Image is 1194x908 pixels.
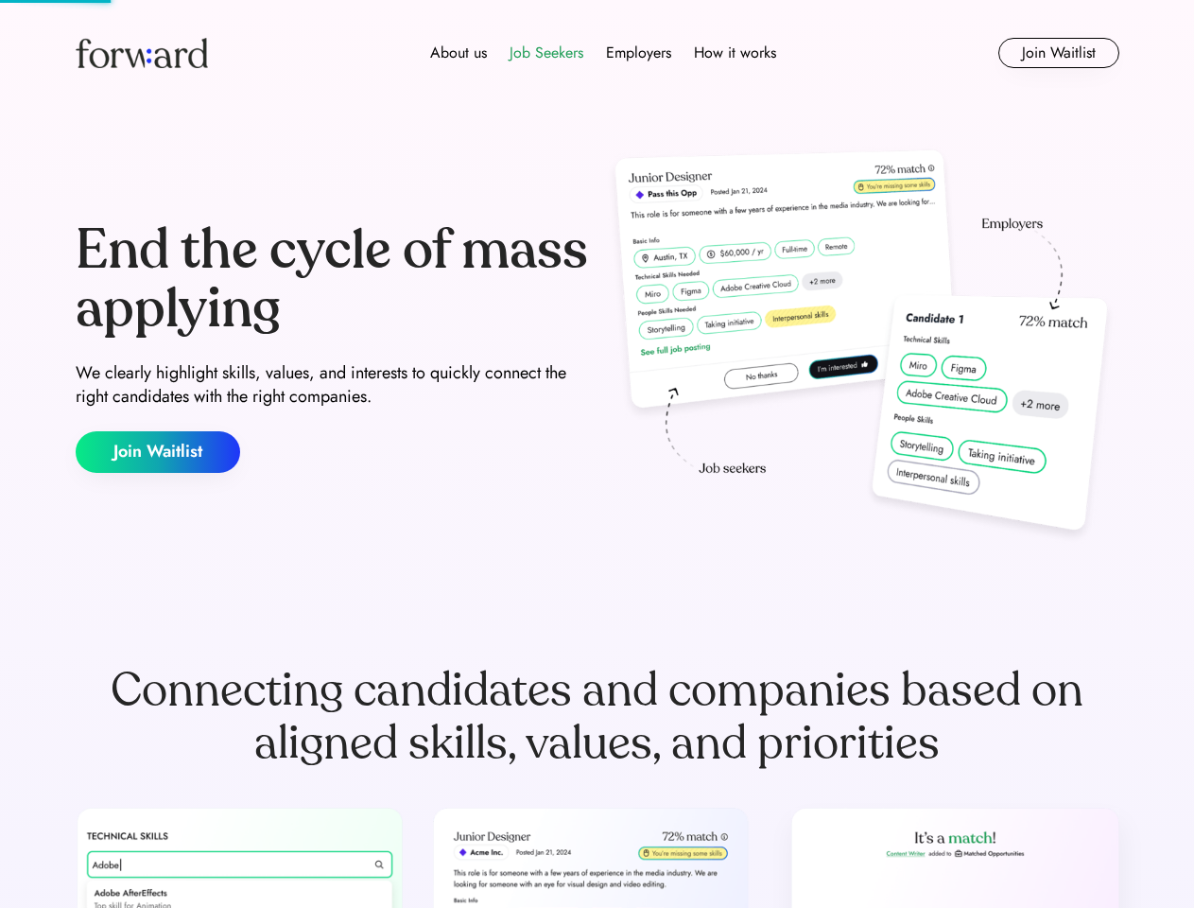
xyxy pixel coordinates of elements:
[76,38,208,68] img: Forward logo
[76,221,590,338] div: End the cycle of mass applying
[76,431,240,473] button: Join Waitlist
[605,144,1119,550] img: hero-image.png
[430,42,487,64] div: About us
[694,42,776,64] div: How it works
[606,42,671,64] div: Employers
[76,361,590,409] div: We clearly highlight skills, values, and interests to quickly connect the right candidates with t...
[510,42,583,64] div: Job Seekers
[998,38,1119,68] button: Join Waitlist
[76,664,1119,770] div: Connecting candidates and companies based on aligned skills, values, and priorities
